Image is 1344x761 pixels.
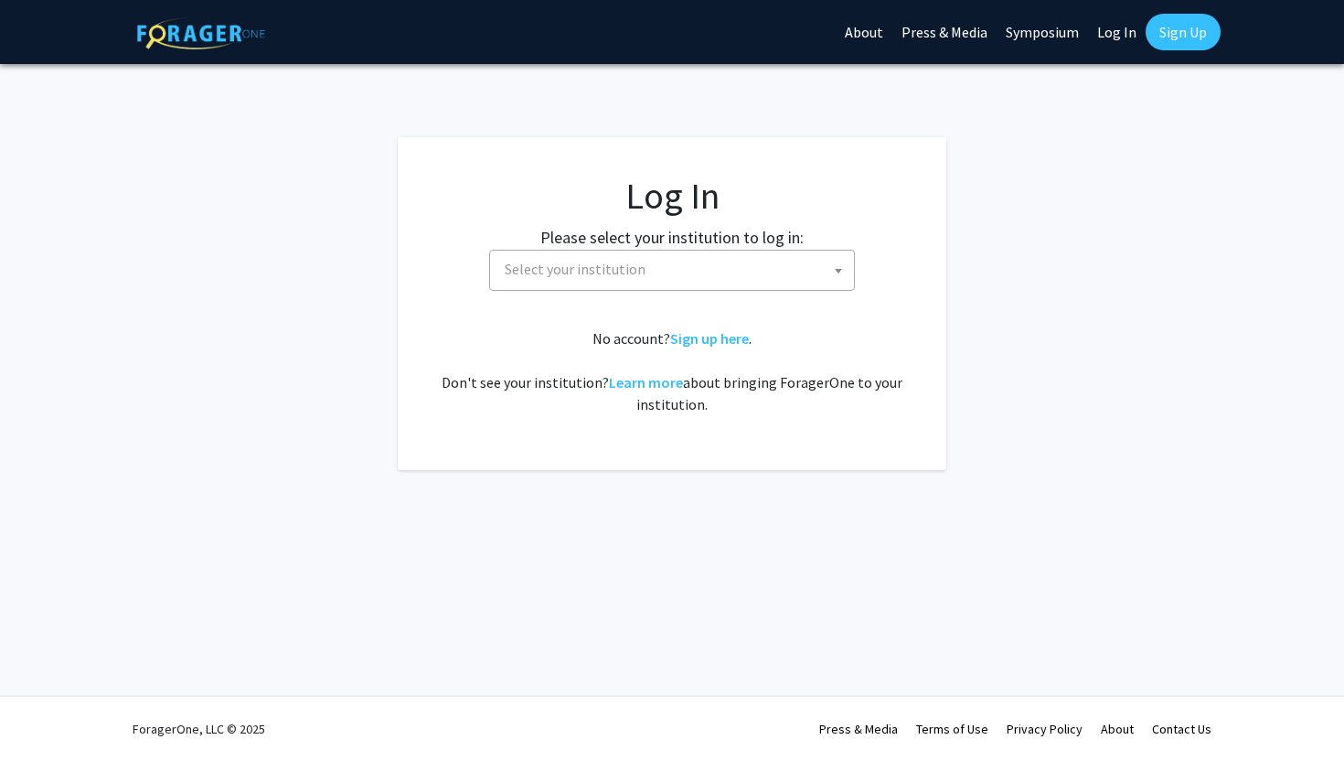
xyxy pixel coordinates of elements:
[540,225,804,250] label: Please select your institution to log in:
[1007,721,1083,737] a: Privacy Policy
[434,327,910,415] div: No account? . Don't see your institution? about bringing ForagerOne to your institution.
[916,721,988,737] a: Terms of Use
[489,250,855,291] span: Select your institution
[670,329,749,348] a: Sign up here
[137,17,265,49] img: ForagerOne Logo
[819,721,898,737] a: Press & Media
[1101,721,1134,737] a: About
[133,697,265,761] div: ForagerOne, LLC © 2025
[497,251,854,288] span: Select your institution
[1146,14,1221,50] a: Sign Up
[1152,721,1211,737] a: Contact Us
[505,260,645,278] span: Select your institution
[609,373,683,391] a: Learn more about bringing ForagerOne to your institution
[434,174,910,218] h1: Log In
